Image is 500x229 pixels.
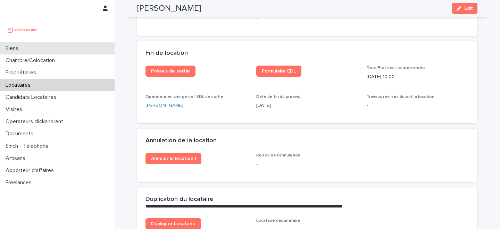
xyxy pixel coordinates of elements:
[3,155,31,162] p: Artisans
[3,167,59,174] p: Apporteur d'affaires
[256,15,359,22] p: -
[3,143,54,150] p: Sinch - Téléphone
[145,102,183,109] a: [PERSON_NAME]
[3,130,39,137] p: Documents
[145,50,188,57] h2: Fin de location
[145,153,201,164] a: Annuler la location !
[3,106,28,113] p: Visites
[464,6,473,11] span: Edit
[151,221,195,226] span: Dupliquer Locataire
[256,95,300,99] span: Date de fin du préavis
[452,3,477,14] button: Edit
[3,69,42,76] p: Propriétaires
[256,153,300,158] span: Raison de l'annulation
[367,66,425,70] span: Date Etat des Lieux de sortie
[3,118,69,125] p: Operateurs clickandrent
[145,15,248,22] p: -
[256,219,300,223] span: Locataire destinataire
[145,196,214,203] h2: Duplication du locataire
[367,95,434,99] span: Travaux réalisés durant la location
[3,94,62,101] p: Candidats Locataires
[3,179,37,186] p: Freelances
[3,57,60,64] p: Chambre/Colocation
[151,69,190,74] span: Préavis de sortie
[145,66,195,77] a: Préavis de sortie
[6,23,39,36] img: UCB0brd3T0yccxBKYDjQ
[256,161,359,168] p: -
[151,156,196,161] span: Annuler la location !
[3,45,24,52] p: Biens
[137,3,201,14] h2: [PERSON_NAME]
[3,82,36,88] p: Locataires
[145,95,223,99] span: Opérateur en charge de l'EDL de sortie
[367,73,469,80] p: [DATE] 10:00
[256,66,301,77] a: Formulaire EDL
[145,137,217,145] h2: Annulation de la location
[256,102,359,109] p: [DATE]
[367,102,469,109] p: -
[262,69,296,74] span: Formulaire EDL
